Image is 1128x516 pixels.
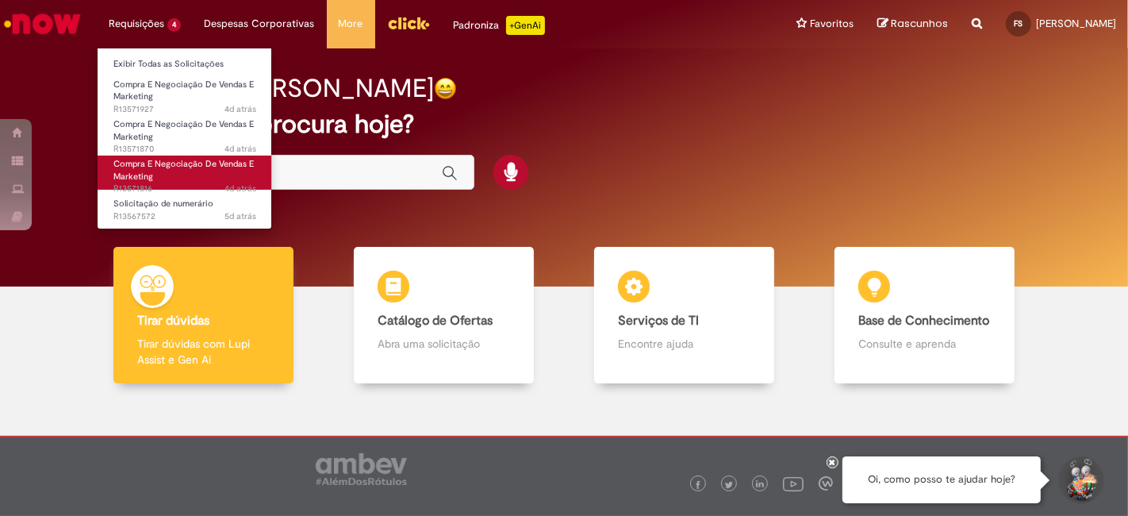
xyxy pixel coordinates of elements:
[506,16,545,35] p: +GenAi
[804,247,1045,384] a: Base de Conhecimento Consulte e aprenda
[113,210,256,223] span: R13567572
[224,183,256,194] span: 4d atrás
[113,79,254,103] span: Compra E Negociação De Vendas E Marketing
[378,313,493,329] b: Catálogo de Ofertas
[324,247,564,384] a: Catálogo de Ofertas Abra uma solicitação
[891,16,948,31] span: Rascunhos
[842,456,1041,503] div: Oi, como posso te ajudar hoje?
[819,476,833,491] img: logo_footer_workplace.png
[756,480,764,490] img: logo_footer_linkedin.png
[1015,18,1023,29] span: FS
[339,16,363,32] span: More
[137,336,270,368] p: Tirar dúvidas com Lupi Assist e Gen Ai
[694,481,702,489] img: logo_footer_facebook.png
[224,210,256,222] span: 5d atrás
[2,8,83,40] img: ServiceNow
[115,110,1013,138] h2: O que você procura hoje?
[113,143,256,156] span: R13571870
[97,48,272,229] ul: Requisições
[113,103,256,116] span: R13571927
[725,481,733,489] img: logo_footer_twitter.png
[113,183,256,195] span: R13571816
[98,76,272,110] a: Aberto R13571927 : Compra E Negociação De Vendas E Marketing
[1057,456,1104,504] button: Iniciar Conversa de Suporte
[224,183,256,194] time: 26/09/2025 16:55:33
[115,75,434,102] h2: Boa noite, [PERSON_NAME]
[205,16,315,32] span: Despesas Corporativas
[113,158,254,183] span: Compra E Negociação De Vendas E Marketing
[98,56,272,73] a: Exibir Todas as Solicitações
[434,77,457,100] img: happy-face.png
[98,195,272,225] a: Aberto R13567572 : Solicitação de numerário
[387,11,430,35] img: click_logo_yellow_360x200.png
[224,143,256,155] time: 26/09/2025 17:00:10
[224,143,256,155] span: 4d atrás
[877,17,948,32] a: Rascunhos
[224,103,256,115] span: 4d atrás
[113,198,213,210] span: Solicitação de numerário
[618,313,699,329] b: Serviços de TI
[98,156,272,190] a: Aberto R13571816 : Compra E Negociação De Vendas E Marketing
[316,453,407,485] img: logo_footer_ambev_rotulo_gray.png
[224,103,256,115] time: 26/09/2025 17:08:56
[224,210,256,222] time: 25/09/2025 15:55:34
[1036,17,1116,30] span: [PERSON_NAME]
[113,118,254,143] span: Compra E Negociação De Vendas E Marketing
[167,18,181,32] span: 4
[109,16,164,32] span: Requisições
[83,247,324,384] a: Tirar dúvidas Tirar dúvidas com Lupi Assist e Gen Ai
[137,313,209,329] b: Tirar dúvidas
[564,247,804,384] a: Serviços de TI Encontre ajuda
[810,16,854,32] span: Favoritos
[618,336,751,352] p: Encontre ajuda
[454,16,545,35] div: Padroniza
[378,336,511,352] p: Abra uma solicitação
[858,313,989,329] b: Base de Conhecimento
[783,473,804,494] img: logo_footer_youtube.png
[98,116,272,150] a: Aberto R13571870 : Compra E Negociação De Vendas E Marketing
[858,336,992,352] p: Consulte e aprenda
